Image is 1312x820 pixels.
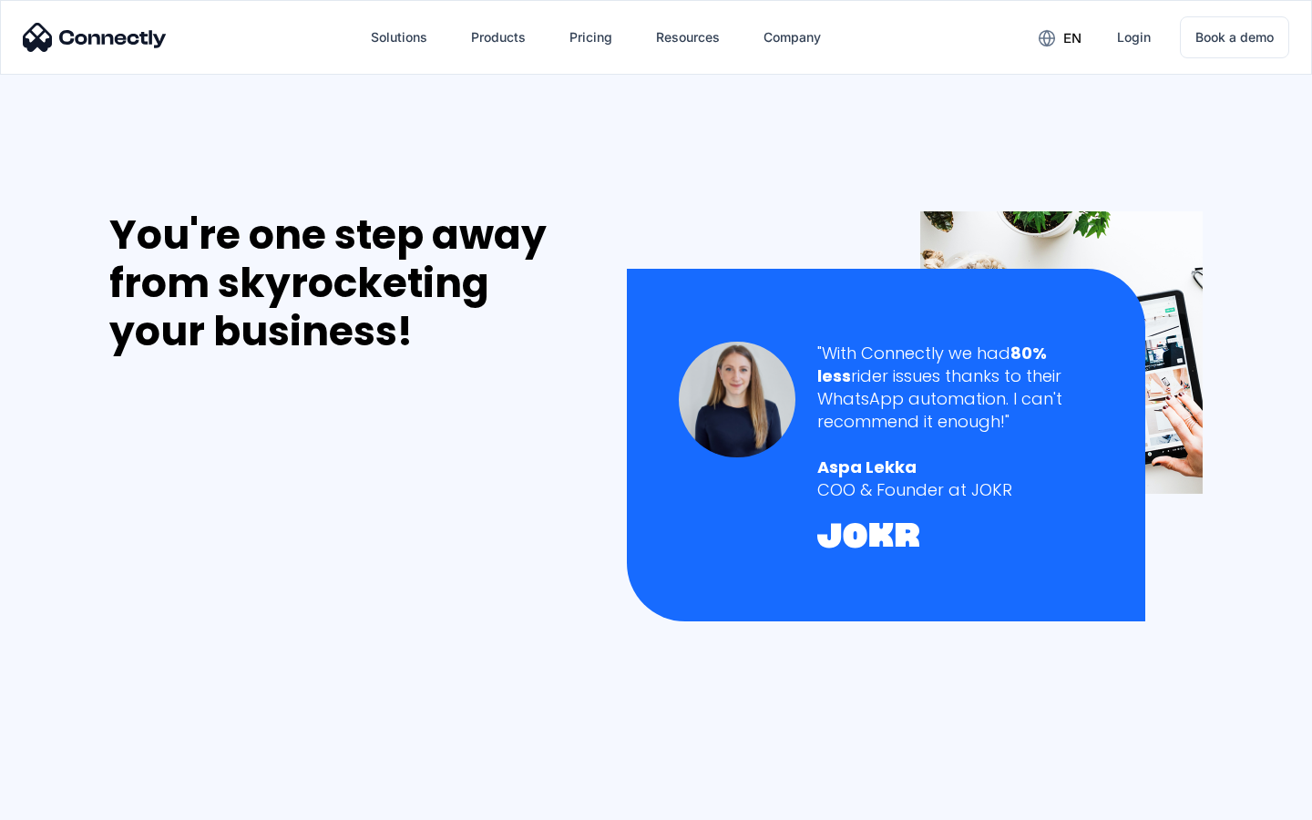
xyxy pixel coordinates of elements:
[817,342,1047,387] strong: 80% less
[36,788,109,814] ul: Language list
[1180,16,1289,58] a: Book a demo
[656,25,720,50] div: Resources
[555,15,627,59] a: Pricing
[569,25,612,50] div: Pricing
[817,478,1093,501] div: COO & Founder at JOKR
[471,25,526,50] div: Products
[1063,26,1081,51] div: en
[109,377,383,795] iframe: Form 0
[1117,25,1151,50] div: Login
[109,211,589,355] div: You're one step away from skyrocketing your business!
[23,23,167,52] img: Connectly Logo
[371,25,427,50] div: Solutions
[18,788,109,814] aside: Language selected: English
[817,342,1093,434] div: "With Connectly we had rider issues thanks to their WhatsApp automation. I can't recommend it eno...
[764,25,821,50] div: Company
[817,456,917,478] strong: Aspa Lekka
[1102,15,1165,59] a: Login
